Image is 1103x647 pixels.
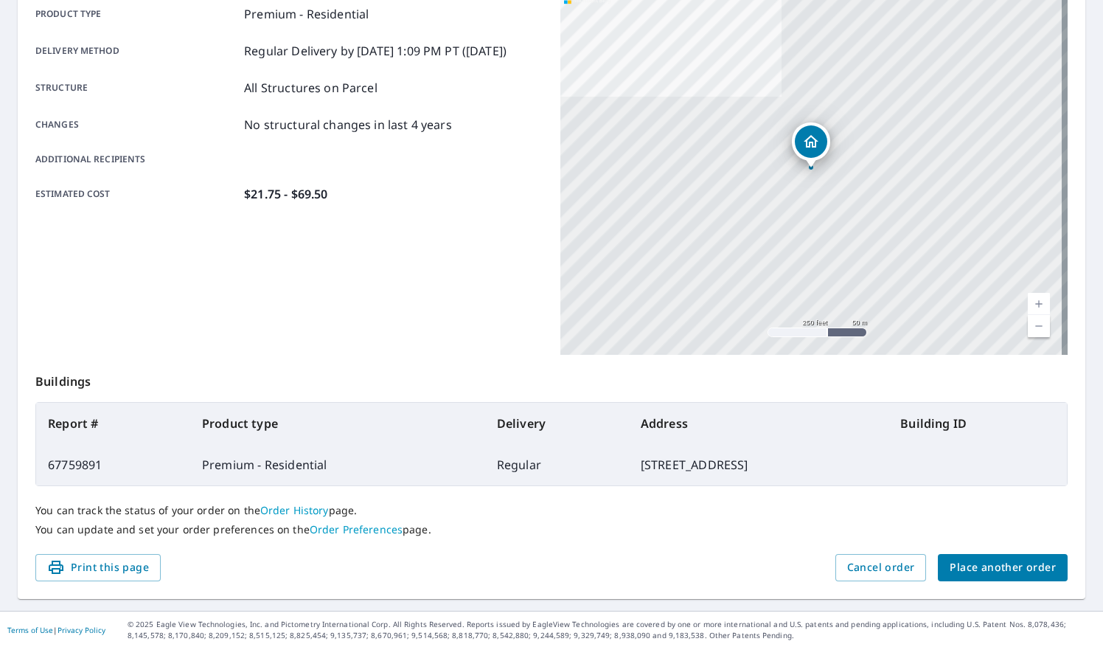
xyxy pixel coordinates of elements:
p: No structural changes in last 4 years [244,116,452,134]
p: You can track the status of your order on the page. [35,504,1068,517]
a: Privacy Policy [58,625,105,635]
button: Place another order [938,554,1068,581]
p: Regular Delivery by [DATE] 1:09 PM PT ([DATE]) [244,42,507,60]
th: Delivery [485,403,629,444]
p: | [7,626,105,634]
p: You can update and set your order preferences on the page. [35,523,1068,536]
button: Cancel order [835,554,927,581]
p: Delivery method [35,42,238,60]
td: 67759891 [36,444,190,485]
div: Dropped pin, building 1, Residential property, 13681 E 380 Rd Claremore, OK 74017 [792,122,830,168]
p: Additional recipients [35,153,238,166]
a: Order History [260,503,329,517]
a: Current Level 17, Zoom In [1028,293,1050,315]
p: Structure [35,79,238,97]
a: Terms of Use [7,625,53,635]
p: Changes [35,116,238,134]
a: Order Preferences [310,522,403,536]
p: Estimated cost [35,185,238,203]
th: Address [629,403,888,444]
p: © 2025 Eagle View Technologies, Inc. and Pictometry International Corp. All Rights Reserved. Repo... [128,619,1096,641]
p: Buildings [35,355,1068,402]
p: Premium - Residential [244,5,369,23]
span: Place another order [950,558,1056,577]
p: Product type [35,5,238,23]
span: Print this page [47,558,149,577]
p: All Structures on Parcel [244,79,377,97]
a: Current Level 17, Zoom Out [1028,315,1050,337]
span: Cancel order [847,558,915,577]
td: Premium - Residential [190,444,485,485]
button: Print this page [35,554,161,581]
th: Building ID [888,403,1067,444]
th: Product type [190,403,485,444]
th: Report # [36,403,190,444]
td: [STREET_ADDRESS] [629,444,888,485]
p: $21.75 - $69.50 [244,185,327,203]
td: Regular [485,444,629,485]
